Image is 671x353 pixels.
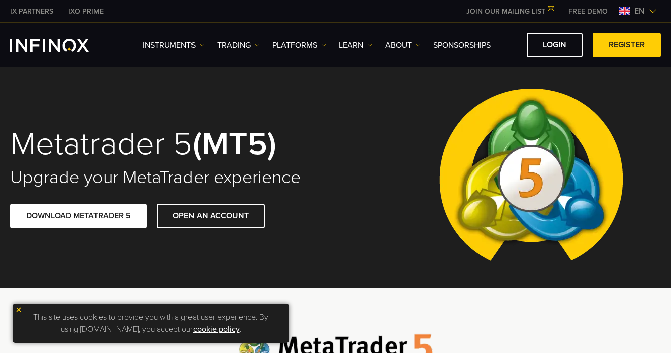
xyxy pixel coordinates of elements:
[433,39,491,51] a: SPONSORSHIPS
[15,306,22,313] img: yellow close icon
[339,39,372,51] a: Learn
[272,39,326,51] a: PLATFORMS
[157,204,265,228] a: OPEN AN ACCOUNT
[10,127,323,161] h1: Metatrader 5
[217,39,260,51] a: TRADING
[193,324,240,334] a: cookie policy
[561,6,615,17] a: INFINOX MENU
[143,39,205,51] a: Instruments
[10,204,147,228] a: DOWNLOAD METATRADER 5
[593,33,661,57] a: REGISTER
[385,39,421,51] a: ABOUT
[459,7,561,16] a: JOIN OUR MAILING LIST
[61,6,111,17] a: INFINOX
[193,124,276,164] strong: (MT5)
[431,67,631,288] img: Meta Trader 5
[630,5,649,17] span: en
[527,33,583,57] a: LOGIN
[10,166,323,189] h2: Upgrade your MetaTrader experience
[18,309,284,338] p: This site uses cookies to provide you with a great user experience. By using [DOMAIN_NAME], you a...
[10,39,113,52] a: INFINOX Logo
[3,6,61,17] a: INFINOX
